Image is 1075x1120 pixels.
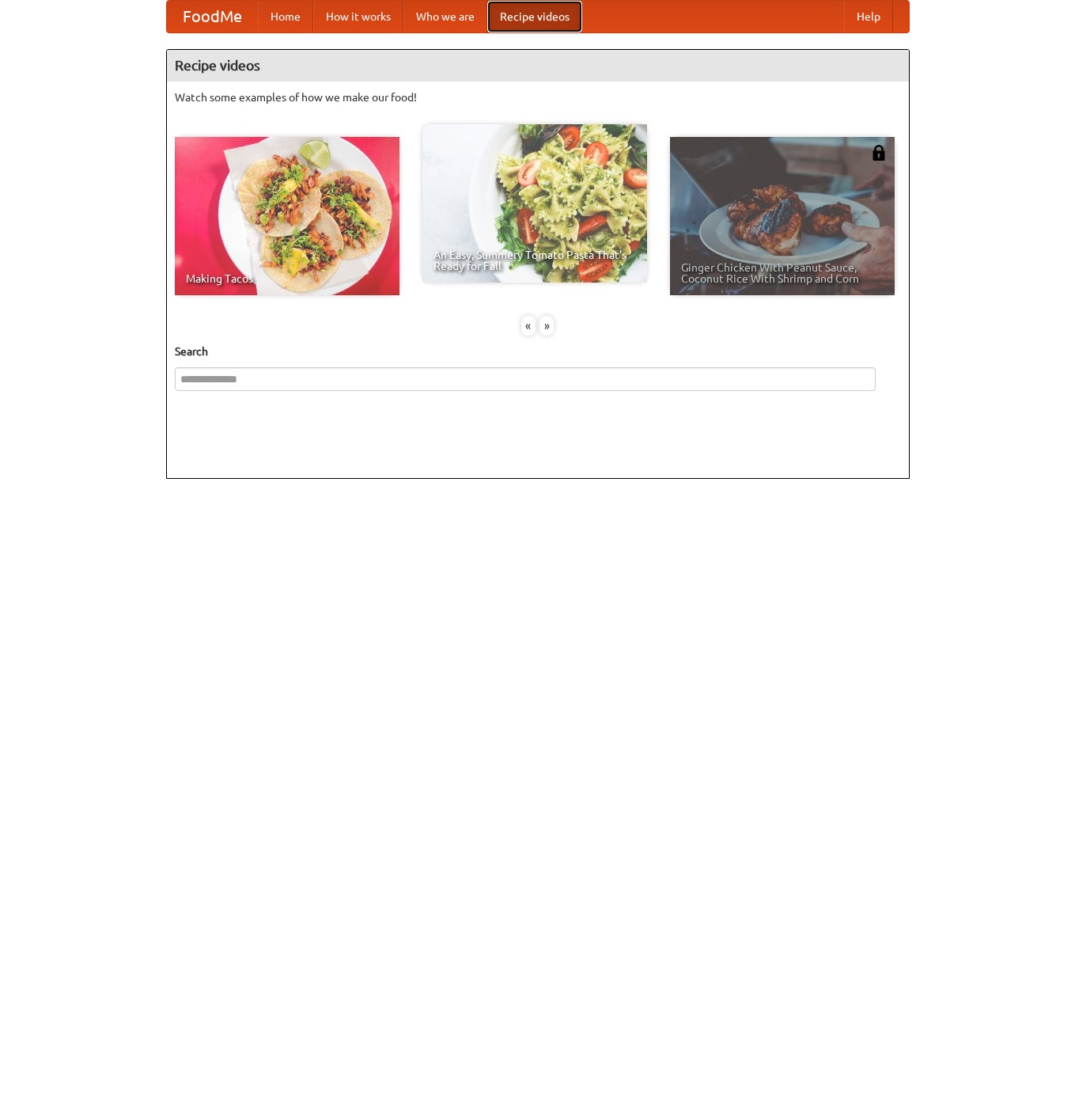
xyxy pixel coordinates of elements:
p: Watch some examples of how we make our food! [175,89,901,105]
a: An Easy, Summery Tomato Pasta That's Ready for Fall [422,124,647,283]
div: » [539,316,554,336]
h5: Search [175,344,901,359]
a: Help [844,1,893,32]
a: Who we are [403,1,487,32]
a: Recipe videos [487,1,582,32]
div: « [521,316,536,336]
img: 483408.png [871,145,887,161]
h4: Recipe videos [167,50,909,82]
a: Making Tacos [175,137,399,295]
a: Home [258,1,313,32]
span: Making Tacos [186,273,388,284]
a: How it works [313,1,403,32]
span: An Easy, Summery Tomato Pasta That's Ready for Fall [433,249,636,271]
a: FoodMe [167,1,258,32]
